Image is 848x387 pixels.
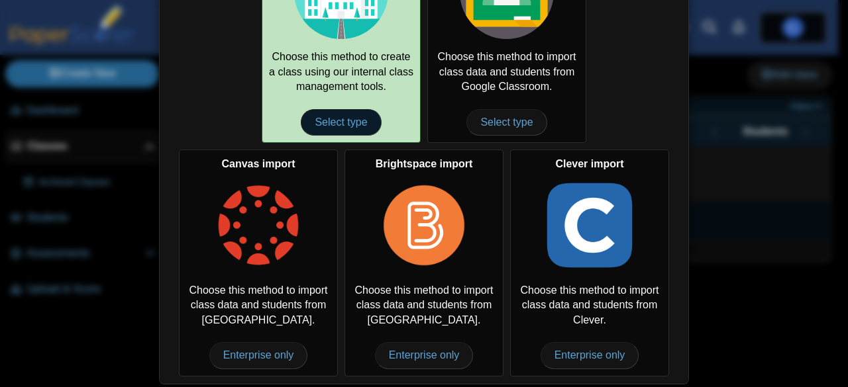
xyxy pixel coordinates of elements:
[179,150,338,376] div: Choose this method to import class data and students from [GEOGRAPHIC_DATA].
[209,342,308,368] span: Enterprise only
[543,179,637,273] img: class-type-clever.png
[375,342,474,368] span: Enterprise only
[344,150,503,376] div: Choose this method to import class data and students from [GEOGRAPHIC_DATA].
[211,179,305,273] img: class-type-canvas.png
[466,109,547,136] span: Select type
[377,179,471,273] img: class-type-brightspace.png
[541,342,639,368] span: Enterprise only
[510,150,669,376] div: Choose this method to import class data and students from Clever.
[376,158,473,169] b: Brightspace import
[221,158,295,169] b: Canvas import
[555,158,623,169] b: Clever import
[301,109,381,136] span: Select type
